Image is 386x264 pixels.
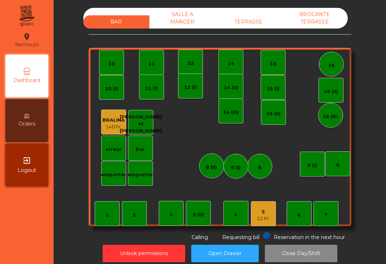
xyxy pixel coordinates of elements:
[282,8,348,29] div: BROCANTE TERRASSE
[228,60,234,67] div: 14
[19,120,35,128] span: Orders
[187,60,194,67] div: 12
[101,171,126,178] div: emporter
[108,60,115,67] div: 10
[83,15,149,29] div: BAR
[336,162,339,169] div: 9
[328,62,335,69] div: 16
[149,8,216,29] div: SALLE A MANGER
[234,211,237,218] div: 4
[223,109,239,116] div: 14 (III)
[15,31,39,49] div: Nemours
[13,77,40,84] span: Dashboard
[307,162,317,169] div: 9 (I)
[105,212,109,219] div: 1
[192,234,208,240] span: Calling
[257,215,270,222] div: 12 Fr.
[266,110,281,117] div: 15 (II)
[169,211,173,218] div: 3
[23,32,31,41] i: location_on
[18,4,35,29] img: qpiato
[128,171,153,178] div: emporter
[270,60,276,67] div: 15
[324,88,338,95] div: 16 (II)
[133,212,136,219] div: 2
[103,245,185,262] button: Unlock permissions
[258,164,261,171] div: 8
[267,85,279,92] div: 15 (I)
[184,84,197,91] div: 12 (I)
[148,60,155,67] div: 11
[216,15,282,29] div: TERRASSE
[191,245,259,262] button: Open Drawer
[18,167,36,174] span: Logout
[103,117,125,124] div: BRALINA
[222,234,259,240] span: Requesting bill
[231,164,241,171] div: 8 (I)
[136,146,145,153] div: Bar
[274,234,345,240] span: Reservation in the next hour
[265,245,337,262] button: Close Day/Shift
[105,146,122,153] div: erreur
[193,211,204,218] div: 3 (II)
[323,113,338,120] div: 16 (III)
[120,113,162,134] div: [PERSON_NAME] et [PERSON_NAME]
[206,164,217,171] div: 8 (II)
[297,212,301,219] div: 6
[224,84,238,91] div: 14 (II)
[103,123,125,131] div: 140 Fr.
[105,85,118,92] div: 10 (I)
[145,85,158,92] div: 11 (I)
[257,208,270,215] div: 5
[23,156,31,165] i: exit_to_app
[324,212,327,219] div: 7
